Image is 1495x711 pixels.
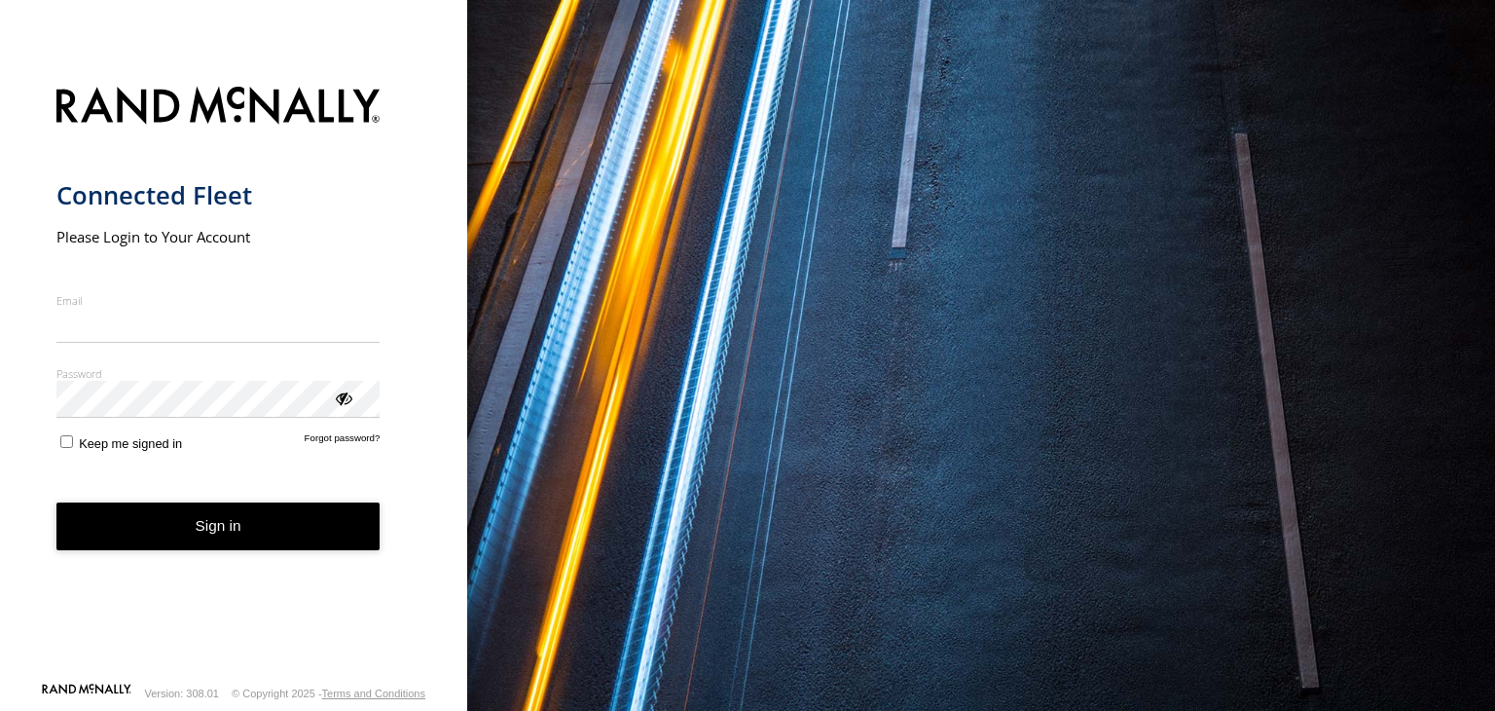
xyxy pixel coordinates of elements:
[322,688,425,699] a: Terms and Conditions
[56,366,381,381] label: Password
[56,75,412,682] form: main
[56,83,381,132] img: Rand McNally
[56,503,381,550] button: Sign in
[56,227,381,246] h2: Please Login to Your Account
[56,179,381,211] h1: Connected Fleet
[56,293,381,308] label: Email
[60,435,73,448] input: Keep me signed in
[305,432,381,451] a: Forgot password?
[42,684,131,703] a: Visit our Website
[145,688,219,699] div: Version: 308.01
[333,388,352,407] div: ViewPassword
[232,688,425,699] div: © Copyright 2025 -
[79,436,182,451] span: Keep me signed in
